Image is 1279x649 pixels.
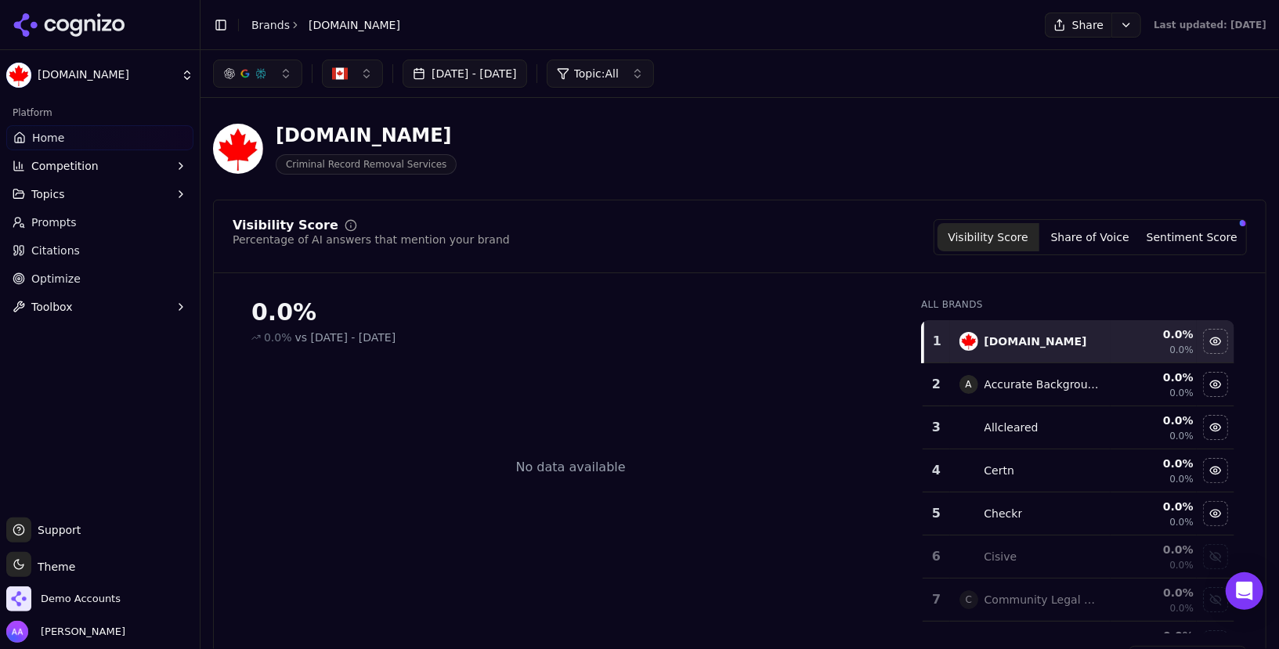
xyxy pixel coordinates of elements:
[985,592,1102,608] div: Community Legal Services
[923,449,1234,492] tr: 4certnCertn0.0%0.0%Hide certn data
[1169,516,1194,528] span: 0.0%
[959,332,978,351] img: pardons.org
[1154,19,1266,31] div: Last updated: [DATE]
[6,294,193,319] button: Toolbox
[31,271,81,287] span: Optimize
[929,461,943,480] div: 4
[929,504,943,523] div: 5
[985,420,1039,435] div: Allcleared
[6,210,193,235] a: Prompts
[1039,223,1141,251] button: Share of Voice
[921,298,1234,311] div: All Brands
[985,463,1015,478] div: Certn
[923,406,1234,449] tr: 3allclearedAllcleared0.0%0.0%Hide allcleared data
[959,375,978,394] span: A
[6,153,193,178] button: Competition
[1114,542,1194,557] div: 0.0 %
[1141,223,1243,251] button: Sentiment Score
[332,66,348,81] img: CA
[1203,372,1228,397] button: Hide accurate background data
[309,17,400,33] span: [DOMAIN_NAME]
[959,504,978,523] img: checkr
[31,522,81,538] span: Support
[276,154,457,175] span: Criminal Record Removal Services
[1169,344,1194,356] span: 0.0%
[1203,458,1228,483] button: Hide certn data
[38,68,175,82] span: [DOMAIN_NAME]
[985,377,1102,392] div: Accurate Background
[251,298,890,326] div: 0.0%
[929,418,943,437] div: 3
[1169,473,1194,485] span: 0.0%
[6,238,193,263] a: Citations
[930,332,943,351] div: 1
[929,375,943,394] div: 2
[6,63,31,88] img: Pardons.org
[1203,544,1228,569] button: Show cisive data
[6,586,31,611] img: Demo Accounts
[923,363,1234,406] tr: 2AAccurate Background0.0%0.0%Hide accurate background data
[985,549,1017,564] div: Cisive
[6,621,28,643] img: Alp Aysan
[6,182,193,207] button: Topics
[31,186,65,202] span: Topics
[6,621,125,643] button: Open user button
[1114,585,1194,600] div: 0.0 %
[985,506,1023,521] div: Checkr
[959,590,978,609] span: C
[574,66,619,81] span: Topic: All
[31,561,75,573] span: Theme
[31,299,73,315] span: Toolbox
[233,232,510,247] div: Percentage of AI answers that mention your brand
[233,219,338,232] div: Visibility Score
[1203,329,1228,354] button: Hide pardons.org data
[516,458,626,477] div: No data available
[251,19,290,31] a: Brands
[1226,572,1263,610] div: Open Intercom Messenger
[1114,499,1194,514] div: 0.0 %
[6,125,193,150] a: Home
[1169,559,1194,571] span: 0.0%
[1169,602,1194,615] span: 0.0%
[959,418,978,437] img: allcleared
[32,130,64,146] span: Home
[1203,415,1228,440] button: Hide allcleared data
[295,330,396,345] span: vs [DATE] - [DATE]
[1203,587,1228,612] button: Show community legal services data
[6,586,121,611] button: Open organization switcher
[959,547,978,566] img: cisive
[6,100,193,125] div: Platform
[1045,13,1111,38] button: Share
[213,124,263,174] img: Pardons.org
[34,625,125,639] span: [PERSON_NAME]
[31,243,80,258] span: Citations
[1114,370,1194,385] div: 0.0 %
[1169,430,1194,442] span: 0.0%
[1169,387,1194,399] span: 0.0%
[959,461,978,480] img: certn
[1114,456,1194,471] div: 0.0 %
[985,334,1087,349] div: [DOMAIN_NAME]
[6,266,193,291] a: Optimize
[1114,326,1194,342] div: 0.0 %
[251,17,400,33] nav: breadcrumb
[923,492,1234,535] tr: 5checkrCheckr0.0%0.0%Hide checkr data
[923,535,1234,579] tr: 6cisiveCisive0.0%0.0%Show cisive data
[929,547,943,566] div: 6
[31,215,77,230] span: Prompts
[31,158,99,174] span: Competition
[923,579,1234,622] tr: 7CCommunity Legal Services0.0%0.0%Show community legal services data
[264,330,292,345] span: 0.0%
[923,320,1234,363] tr: 1pardons.org[DOMAIN_NAME]0.0%0.0%Hide pardons.org data
[41,592,121,606] span: Demo Accounts
[1203,501,1228,526] button: Hide checkr data
[276,123,457,148] div: [DOMAIN_NAME]
[1114,628,1194,644] div: 0.0 %
[403,59,527,88] button: [DATE] - [DATE]
[1114,413,1194,428] div: 0.0 %
[938,223,1039,251] button: Visibility Score
[929,590,943,609] div: 7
